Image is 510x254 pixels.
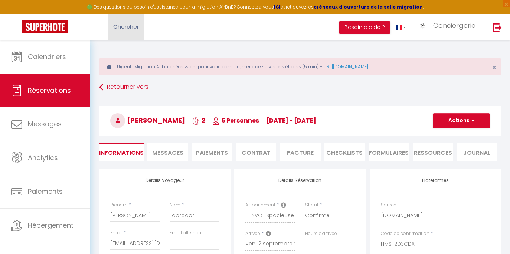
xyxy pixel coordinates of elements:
a: Retourner vers [99,81,501,94]
li: CHECKLISTS [324,143,365,161]
li: Informations [99,143,144,161]
img: Super Booking [22,20,68,33]
label: Prénom [110,202,128,209]
li: Facture [280,143,320,161]
li: Ressources [413,143,453,161]
div: Urgent : Migration Airbnb nécessaire pour votre compte, merci de suivre ces étapes (5 min) - [99,58,501,75]
label: Heure d'arrivée [305,230,337,237]
label: Arrivée [245,230,260,237]
img: ... [417,22,428,30]
a: [URL][DOMAIN_NAME] [322,63,368,70]
h4: Détails Voyageur [110,178,219,183]
span: Calendriers [28,52,66,61]
span: Hébergement [28,221,73,230]
label: Statut [305,202,318,209]
span: Réservations [28,86,71,95]
button: Ouvrir le widget de chat LiveChat [6,3,28,25]
li: FORMULAIRES [369,143,409,161]
h4: Détails Réservation [245,178,354,183]
span: [DATE] - [DATE] [266,116,316,125]
span: Analytics [28,153,58,162]
button: Close [492,64,496,71]
li: Journal [457,143,497,161]
label: Email [110,229,122,237]
span: Messages [28,119,62,128]
h4: Plateformes [381,178,490,183]
label: Appartement [245,202,275,209]
span: [PERSON_NAME] [110,115,185,125]
span: Messages [152,149,183,157]
span: 5 Personnes [212,116,259,125]
button: Actions [433,113,490,128]
button: Besoin d'aide ? [339,21,390,34]
span: 2 [192,116,205,125]
li: Paiements [192,143,232,161]
a: ICI [274,4,281,10]
a: Chercher [108,14,144,40]
a: ... Conciergerie [412,14,485,40]
img: logout [493,23,502,32]
span: Paiements [28,187,63,196]
span: Conciergerie [433,21,475,30]
span: Chercher [113,23,139,30]
span: × [492,63,496,72]
label: Code de confirmation [381,230,429,237]
label: Source [381,202,396,209]
label: Email alternatif [170,229,203,237]
li: Contrat [236,143,276,161]
a: créneaux d'ouverture de la salle migration [314,4,423,10]
label: Nom [170,202,180,209]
